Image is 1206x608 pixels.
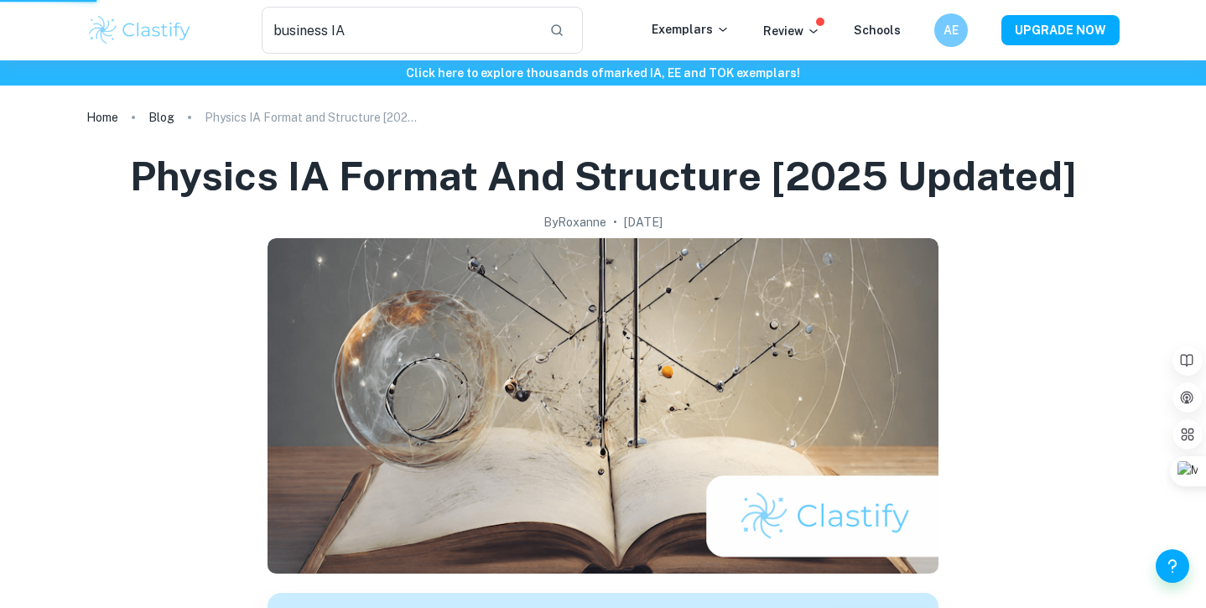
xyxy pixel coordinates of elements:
button: AE [934,13,968,47]
a: Home [86,106,118,129]
input: Search for any exemplars... [262,7,536,54]
p: Physics IA Format and Structure [2025 updated] [205,108,423,127]
a: Schools [854,23,901,37]
a: Blog [148,106,174,129]
h2: By Roxanne [543,213,606,231]
p: • [613,213,617,231]
button: UPGRADE NOW [1001,15,1120,45]
h6: Click here to explore thousands of marked IA, EE and TOK exemplars ! [3,64,1203,82]
p: Exemplars [652,20,730,39]
h2: [DATE] [624,213,663,231]
h1: Physics IA Format and Structure [2025 updated] [130,149,1077,203]
h6: AE [942,21,961,39]
img: Physics IA Format and Structure [2025 updated] cover image [268,238,938,574]
img: Clastify logo [86,13,193,47]
p: Review [763,22,820,40]
button: Help and Feedback [1156,549,1189,583]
